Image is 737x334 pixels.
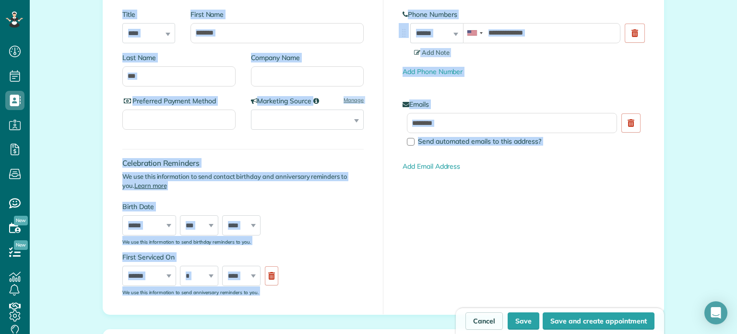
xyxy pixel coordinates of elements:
h4: Celebration Reminders [122,159,364,167]
label: First Serviced On [122,252,283,262]
a: Add Email Address [403,162,460,171]
a: Cancel [465,312,503,330]
label: Company Name [251,53,364,62]
label: Birth Date [122,202,283,211]
label: Emails [403,99,644,109]
a: Learn more [134,182,167,189]
p: We use this information to send contact birthday and anniversary reminders to you. [122,172,364,190]
a: Manage [344,96,364,104]
label: Preferred Payment Method [122,96,236,106]
div: Open Intercom Messenger [704,301,727,324]
label: First Name [190,10,364,19]
span: Send automated emails to this address? [418,137,541,146]
sub: We use this information to send anniversary reminders to you. [122,289,259,295]
label: Last Name [122,53,236,62]
label: Phone Numbers [403,10,644,19]
span: New [14,216,28,225]
div: United States: +1 [464,24,486,43]
sub: We use this information to send birthday reminders to you. [122,239,251,245]
label: Title [122,10,175,19]
button: Save and create appointment [543,312,654,330]
a: Add Phone Number [403,67,463,76]
img: drag_indicator-119b368615184ecde3eda3c64c821f6cf29d3e2b97b89ee44bc31753036683e5.png [399,28,409,38]
label: Marketing Source [251,96,364,106]
span: New [14,240,28,250]
button: Save [508,312,539,330]
span: Add Note [414,49,450,56]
